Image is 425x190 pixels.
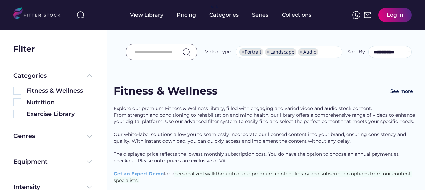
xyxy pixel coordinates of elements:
[364,11,372,19] img: Frame%2051.svg
[209,11,239,19] div: Categories
[26,110,93,118] div: Exercise Library
[205,49,231,55] div: Video Type
[385,84,418,99] button: See more
[85,158,93,166] img: Frame%20%284%29.svg
[347,49,365,55] div: Sort By
[13,132,35,140] div: Genres
[209,3,218,10] div: fvck
[13,7,66,21] img: LOGO.svg
[114,151,400,164] span: The displayed price reflects the lowest monthly subscription cost. You do have the option to choo...
[114,105,418,184] div: Explore our premium Fitness & Wellness library, filled with engaging and varied video and audio s...
[300,50,303,54] span: ×
[387,11,403,19] div: Log in
[85,72,93,80] img: Frame%20%285%29.svg
[241,50,244,54] span: ×
[352,11,360,19] img: meteor-icons_whatsapp%20%281%29.svg
[13,72,47,80] div: Categories
[114,171,412,183] span: personalized walkthrough of our premium content library and subscription options from our content...
[13,43,35,55] div: Filter
[77,11,85,19] img: search-normal%203.svg
[13,158,48,166] div: Equipment
[252,11,269,19] div: Series
[13,98,21,106] img: Rectangle%205126.svg
[85,132,93,140] img: Frame%20%284%29.svg
[239,48,263,56] li: Portrait
[182,48,190,56] img: search-normal.svg
[26,98,93,107] div: Nutrition
[265,48,296,56] li: Landscape
[13,87,21,95] img: Rectangle%205126.svg
[13,110,21,118] img: Rectangle%205126.svg
[282,11,311,19] div: Collections
[114,84,218,99] div: Fitness & Wellness
[267,50,270,54] span: ×
[130,11,163,19] div: View Library
[298,48,318,56] li: Audio
[177,11,196,19] div: Pricing
[114,171,164,177] a: Get an Expert Demo
[26,87,93,95] div: Fitness & Wellness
